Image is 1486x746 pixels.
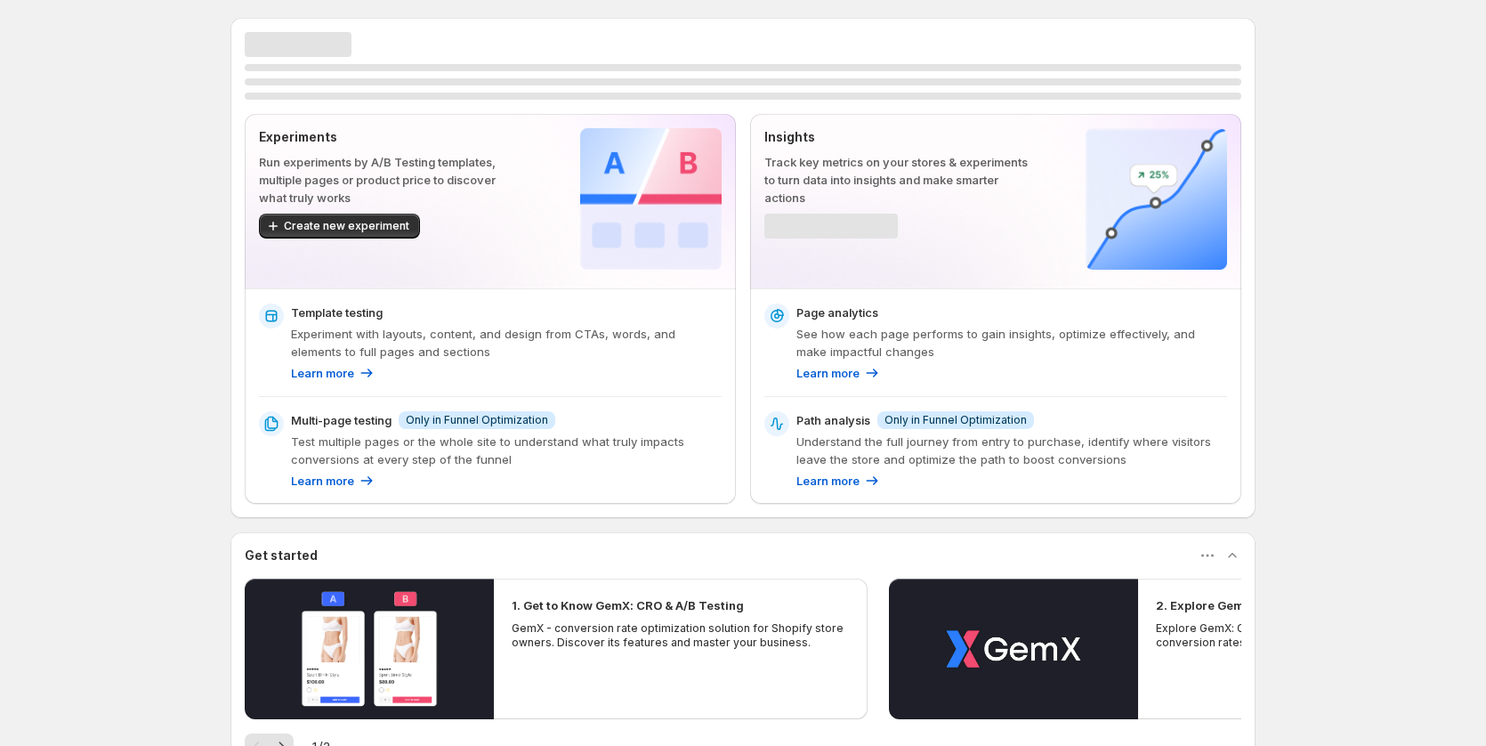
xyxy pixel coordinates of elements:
[245,579,494,719] button: Play video
[291,304,383,321] p: Template testing
[1086,128,1227,270] img: Insights
[884,413,1027,427] span: Only in Funnel Optimization
[259,153,523,207] p: Run experiments by A/B Testing templates, multiple pages or product price to discover what truly ...
[796,411,870,429] p: Path analysis
[291,325,722,361] p: Experiment with layouts, content, and design from CTAs, words, and elements to full pages and sec...
[796,472,881,490] a: Learn more
[291,411,392,429] p: Multi-page testing
[245,547,318,564] h3: Get started
[764,153,1029,207] p: Track key metrics on your stores & experiments to turn data into insights and make smarter actions
[796,472,860,490] p: Learn more
[889,579,1138,719] button: Play video
[259,214,420,239] button: Create new experiment
[406,413,548,427] span: Only in Funnel Optimization
[512,596,744,614] h2: 1. Get to Know GemX: CRO & A/B Testing
[796,325,1227,361] p: See how each page performs to gain insights, optimize effectively, and make impactful changes
[291,472,376,490] a: Learn more
[580,128,722,270] img: Experiments
[764,128,1029,146] p: Insights
[284,219,409,233] span: Create new experiment
[291,364,354,382] p: Learn more
[796,364,881,382] a: Learn more
[796,433,1227,468] p: Understand the full journey from entry to purchase, identify where visitors leave the store and o...
[1156,596,1432,614] h2: 2. Explore GemX: CRO & A/B Testing Use Cases
[291,433,722,468] p: Test multiple pages or the whole site to understand what truly impacts conversions at every step ...
[512,621,850,650] p: GemX - conversion rate optimization solution for Shopify store owners. Discover its features and ...
[291,364,376,382] a: Learn more
[259,128,523,146] p: Experiments
[796,304,878,321] p: Page analytics
[291,472,354,490] p: Learn more
[796,364,860,382] p: Learn more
